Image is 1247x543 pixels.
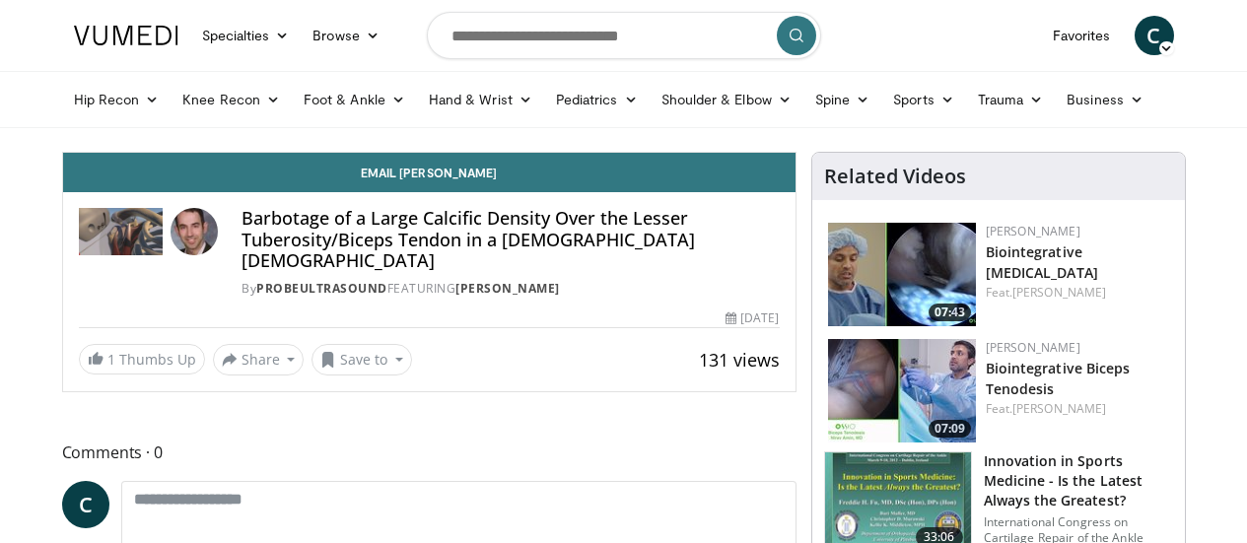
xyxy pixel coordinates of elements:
img: f54b0be7-13b6-4977-9a5b-cecc55ea2090.150x105_q85_crop-smart_upscale.jpg [828,339,976,442]
div: Feat. [986,284,1169,302]
a: [PERSON_NAME] [986,223,1080,239]
a: Browse [301,16,391,55]
a: C [62,481,109,528]
h4: Related Videos [824,165,966,188]
a: Pediatrics [544,80,650,119]
button: Share [213,344,305,375]
a: Probeultrasound [256,280,387,297]
h3: Innovation in Sports Medicine - Is the Latest Always the Greatest? [984,451,1173,510]
a: Spine [803,80,881,119]
a: [PERSON_NAME] [1012,400,1106,417]
a: [PERSON_NAME] [1012,284,1106,301]
a: 07:09 [828,339,976,442]
input: Search topics, interventions [427,12,821,59]
img: 3fbd5ba4-9555-46dd-8132-c1644086e4f5.150x105_q85_crop-smart_upscale.jpg [828,223,976,326]
a: Business [1055,80,1155,119]
a: 07:43 [828,223,976,326]
a: Shoulder & Elbow [650,80,803,119]
a: Favorites [1041,16,1123,55]
img: Avatar [171,208,218,255]
span: 07:43 [929,304,971,321]
a: Biointegrative Biceps Tenodesis [986,359,1131,398]
a: Trauma [966,80,1056,119]
span: 1 [107,350,115,369]
img: Probeultrasound [79,208,164,255]
div: [DATE] [726,309,779,327]
div: Feat. [986,400,1169,418]
a: 1 Thumbs Up [79,344,205,374]
button: Save to [312,344,412,375]
a: Hip Recon [62,80,172,119]
span: Comments 0 [62,440,797,465]
a: Foot & Ankle [292,80,417,119]
a: Knee Recon [171,80,292,119]
img: VuMedi Logo [74,26,178,45]
a: Hand & Wrist [417,80,544,119]
h4: Barbotage of a Large Calcific Density Over the Lesser Tuberosity/Biceps Tendon in a [DEMOGRAPHIC_... [242,208,779,272]
div: By FEATURING [242,280,779,298]
span: 131 views [699,348,780,372]
a: Specialties [190,16,302,55]
a: Email [PERSON_NAME] [63,153,796,192]
a: [PERSON_NAME] [455,280,560,297]
a: [PERSON_NAME] [986,339,1080,356]
a: Sports [881,80,966,119]
span: 07:09 [929,420,971,438]
a: C [1135,16,1174,55]
a: Biointegrative [MEDICAL_DATA] [986,242,1098,282]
